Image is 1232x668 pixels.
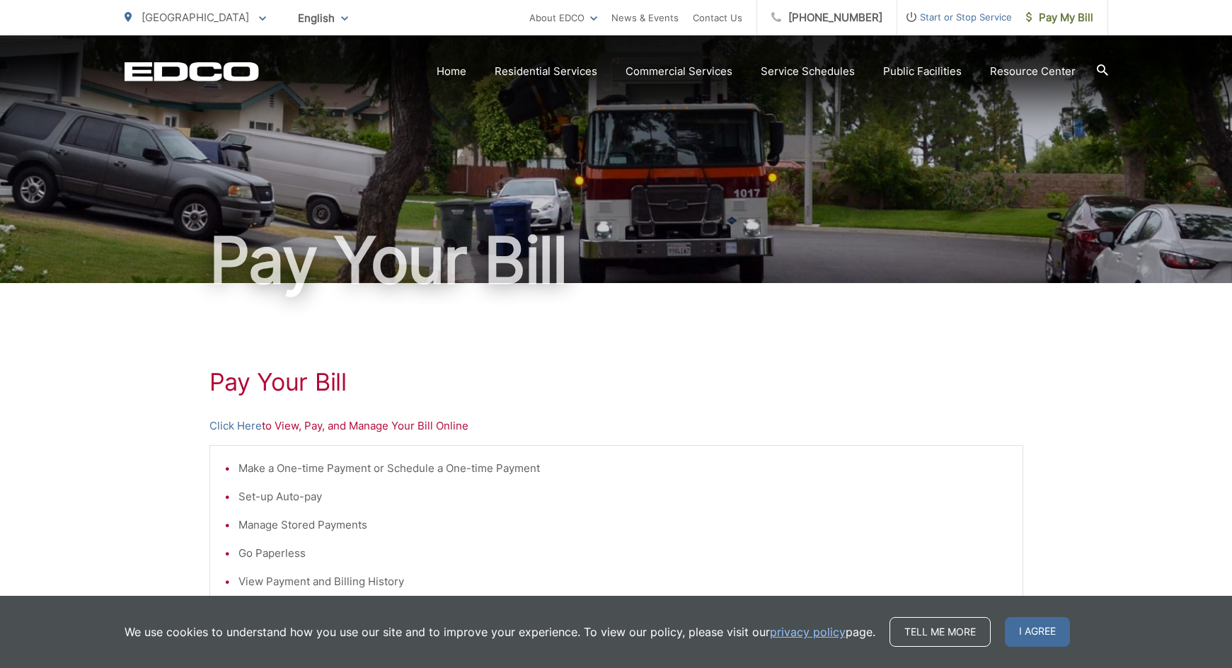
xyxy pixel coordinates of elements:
h1: Pay Your Bill [209,368,1023,396]
li: Set-up Auto-pay [238,488,1008,505]
li: View Payment and Billing History [238,573,1008,590]
a: Tell me more [890,617,991,647]
a: Contact Us [693,9,742,26]
a: privacy policy [770,623,846,640]
li: Go Paperless [238,545,1008,562]
span: English [287,6,359,30]
span: [GEOGRAPHIC_DATA] [142,11,249,24]
a: Service Schedules [761,63,855,80]
li: Make a One-time Payment or Schedule a One-time Payment [238,460,1008,477]
li: Manage Stored Payments [238,517,1008,534]
a: Click Here [209,417,262,434]
span: Pay My Bill [1026,9,1093,26]
p: We use cookies to understand how you use our site and to improve your experience. To view our pol... [125,623,875,640]
p: to View, Pay, and Manage Your Bill Online [209,417,1023,434]
a: About EDCO [529,9,597,26]
a: Public Facilities [883,63,962,80]
span: I agree [1005,617,1070,647]
a: News & Events [611,9,679,26]
a: Resource Center [990,63,1076,80]
a: Commercial Services [626,63,732,80]
a: Residential Services [495,63,597,80]
h1: Pay Your Bill [125,225,1108,296]
a: Home [437,63,466,80]
a: EDCD logo. Return to the homepage. [125,62,259,81]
